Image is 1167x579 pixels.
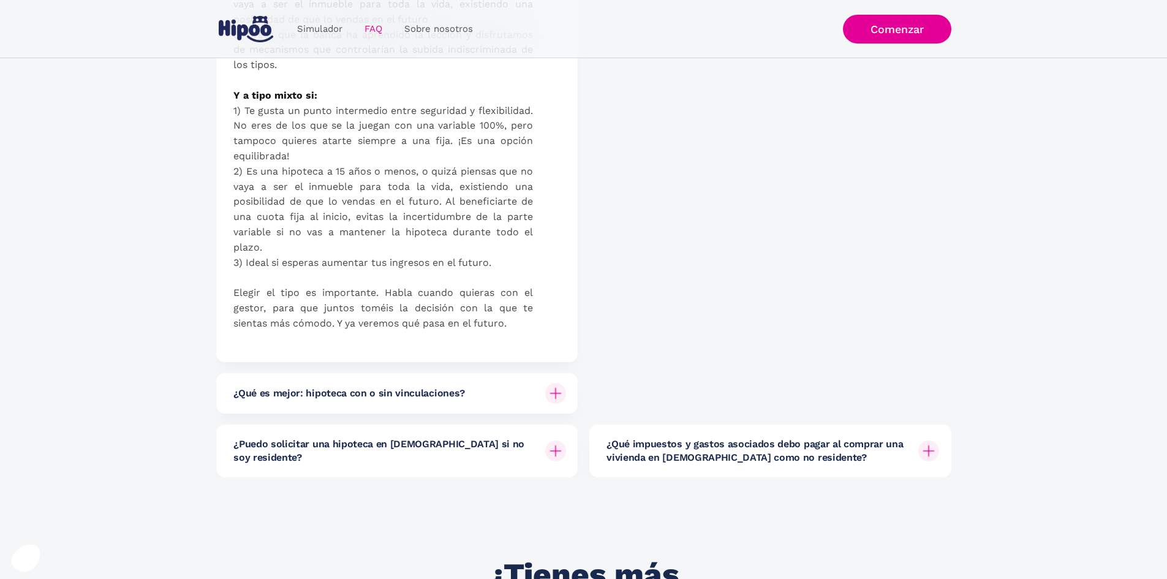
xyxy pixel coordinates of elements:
h6: ¿Qué impuestos y gastos asociados debo pagar al comprar una vivienda en [DEMOGRAPHIC_DATA] como n... [606,437,908,465]
h6: ¿Qué es mejor: hipoteca con o sin vinculaciones? [233,387,465,400]
h6: ¿Puedo solicitar una hipoteca en [DEMOGRAPHIC_DATA] si no soy residente? [233,437,535,465]
a: Sobre nosotros [393,17,484,41]
a: FAQ [353,17,393,41]
a: Comenzar [843,15,951,44]
a: Simulador [286,17,353,41]
a: home [216,11,276,47]
strong: Y a tipo mixto si: ‍ [233,89,317,101]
